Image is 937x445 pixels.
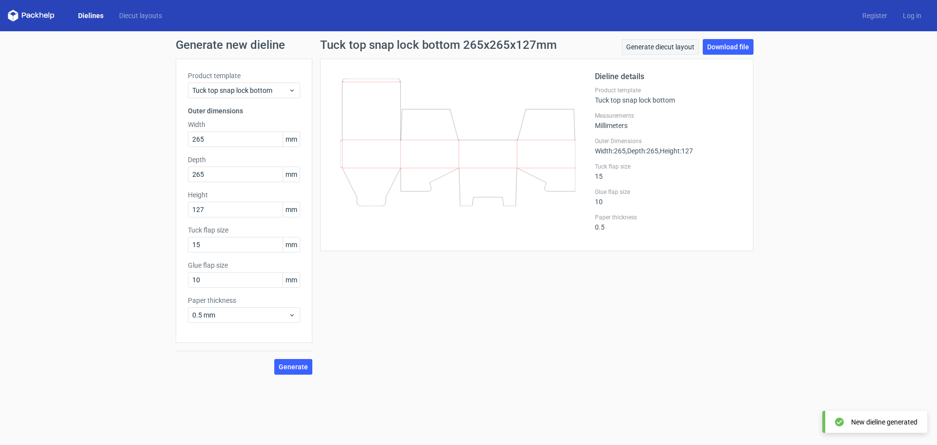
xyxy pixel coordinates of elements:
[595,213,741,221] label: Paper thickness
[595,86,741,104] div: Tuck top snap lock bottom
[703,39,754,55] a: Download file
[188,106,300,116] h3: Outer dimensions
[188,190,300,200] label: Height
[188,120,300,129] label: Width
[283,237,300,252] span: mm
[274,359,312,375] button: Generate
[111,11,170,21] a: Diecut layouts
[595,137,741,145] label: Outer Dimensions
[622,39,699,55] a: Generate diecut layout
[283,202,300,217] span: mm
[855,11,895,21] a: Register
[626,147,658,155] span: , Depth : 265
[595,188,741,196] label: Glue flap size
[188,260,300,270] label: Glue flap size
[595,112,741,120] label: Measurements
[70,11,111,21] a: Dielines
[895,11,929,21] a: Log in
[192,85,288,95] span: Tuck top snap lock bottom
[851,417,917,427] div: New dieline generated
[595,71,741,83] h2: Dieline details
[188,296,300,305] label: Paper thickness
[595,163,741,180] div: 15
[595,188,741,206] div: 10
[283,132,300,147] span: mm
[283,273,300,287] span: mm
[283,167,300,182] span: mm
[279,363,308,370] span: Generate
[595,147,626,155] span: Width : 265
[595,163,741,170] label: Tuck flap size
[658,147,693,155] span: , Height : 127
[595,86,741,94] label: Product template
[188,155,300,165] label: Depth
[192,310,288,320] span: 0.5 mm
[595,213,741,231] div: 0.5
[320,39,557,51] h1: Tuck top snap lock bottom 265x265x127mm
[188,225,300,235] label: Tuck flap size
[188,71,300,81] label: Product template
[176,39,761,51] h1: Generate new dieline
[595,112,741,129] div: Millimeters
